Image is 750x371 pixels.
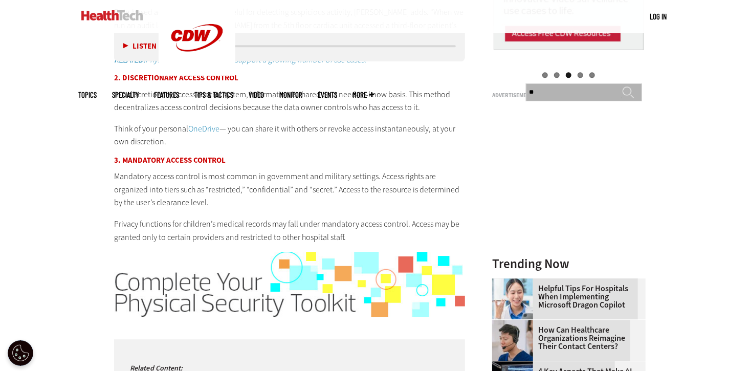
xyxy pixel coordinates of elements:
a: Doctor using phone to dictate to tablet [492,278,538,287]
button: Open Preferences [8,340,33,366]
a: Log in [650,12,667,21]
a: OneDrive [188,123,219,134]
p: Think of your personal — you can share it with others or revoke access instantaneously, at your o... [114,122,465,148]
h3: 3. Mandatory Access Control [114,157,465,164]
h3: Trending Now [492,257,646,270]
a: How Can Healthcare Organizations Reimagine Their Contact Centers? [492,326,639,351]
span: Specialty [112,91,139,99]
h3: Advertisement [492,93,646,98]
a: Tips & Tactics [194,91,233,99]
a: Desktop monitor with brain AI concept [492,361,538,369]
a: Events [318,91,337,99]
a: Features [154,91,179,99]
iframe: advertisement [492,102,646,230]
div: Cookie Settings [8,340,33,366]
img: Home [81,10,143,20]
a: Helpful Tips for Hospitals When Implementing Microsoft Dragon Copilot [492,285,639,309]
img: Physical Security TOC [114,252,465,316]
img: Doctor using phone to dictate to tablet [492,278,533,319]
p: Mandatory access control is most common in government and military settings. Access rights are or... [114,170,465,209]
a: Video [249,91,264,99]
div: User menu [650,11,667,22]
span: Topics [78,91,97,99]
p: Privacy functions for children’s medical records may fall under mandatory access control. Access ... [114,217,465,244]
img: Healthcare contact center [492,320,533,361]
a: Healthcare contact center [492,320,538,328]
span: More [352,91,374,99]
a: MonITor [279,91,302,99]
a: CDW [159,68,235,78]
